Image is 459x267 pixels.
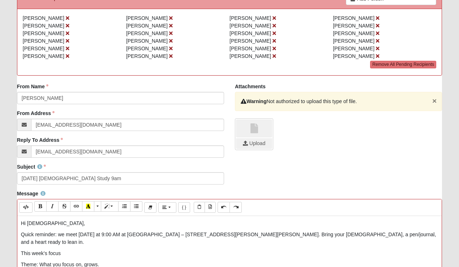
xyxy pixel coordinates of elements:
span: [PERSON_NAME] [229,15,271,21]
button: Bold (⌘+B) [34,201,47,212]
button: Code Editor [19,202,33,213]
button: Unordered list (⌘+⇧+NUM7) [130,201,142,212]
span: [PERSON_NAME] [126,30,168,36]
label: From Name [17,83,48,90]
span: [PERSON_NAME] [333,30,374,36]
span: [PERSON_NAME] [333,15,374,21]
span: [PERSON_NAME] [229,38,271,44]
button: Ordered list (⌘+⇧+NUM8) [118,201,130,212]
p: Hi [DEMOGRAPHIC_DATA], [21,220,438,227]
label: From Address [17,110,55,117]
span: [PERSON_NAME] [23,53,64,59]
span: [PERSON_NAME] [333,38,374,44]
p: Quick reminder: we meet [DATE] at 9:00 AM at [GEOGRAPHIC_DATA] – [STREET_ADDRESS][PERSON_NAME][PE... [21,231,438,246]
label: Attachments [235,83,266,90]
label: Message [17,190,46,197]
span: [PERSON_NAME] [23,15,64,21]
strong: Warning [241,98,266,104]
button: Remove Font Style (⌘+\) [144,202,156,213]
button: Merge Field [178,202,190,213]
button: Redo (⌘+⇧+Z) [229,202,242,212]
span: [PERSON_NAME] [229,53,271,59]
label: Subject [17,163,46,170]
div: Not authorized to upload this type of file. [235,92,442,111]
span: [PERSON_NAME] [229,23,271,29]
button: Paste Text [194,202,205,212]
button: Strikethrough (⌘+⇧+S) [58,201,70,212]
button: Undo (⌘+Z) [218,202,230,212]
a: Remove All Pending Recipients [370,61,436,68]
span: [PERSON_NAME] [23,23,64,29]
button: Paste from Word [205,202,216,212]
button: More Color [94,201,101,212]
span: [PERSON_NAME] [333,53,374,59]
span: [PERSON_NAME] [126,23,168,29]
span: [PERSON_NAME] [229,30,271,36]
button: Style [101,201,119,212]
span: [PERSON_NAME] [126,38,168,44]
span: [PERSON_NAME] [333,46,374,51]
span: [PERSON_NAME] [333,23,374,29]
label: Reply To Address [17,136,63,144]
span: [PERSON_NAME] [126,53,168,59]
span: [PERSON_NAME] [229,46,271,51]
button: Paragraph [158,202,176,213]
span: [PERSON_NAME] [23,30,64,36]
p: This week’s focus [21,250,438,257]
button: Link (⌘+K) [70,201,82,212]
span: [PERSON_NAME] [126,46,168,51]
span: [PERSON_NAME] [23,38,64,44]
button: Recent Color [82,201,94,212]
button: × [432,97,437,105]
span: [PERSON_NAME] [23,46,64,51]
button: Italic (⌘+I) [46,201,59,212]
span: [PERSON_NAME] [126,15,168,21]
